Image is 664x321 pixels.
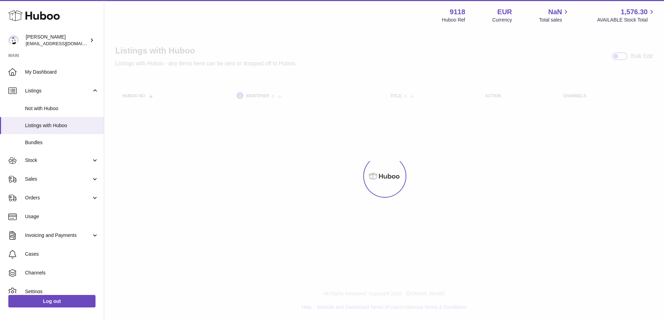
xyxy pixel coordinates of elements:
span: Total sales [539,17,570,23]
span: Bundles [25,139,99,146]
img: internalAdmin-9118@internal.huboo.com [8,35,19,46]
a: Log out [8,295,96,307]
div: [PERSON_NAME] [26,34,88,47]
span: Listings [25,88,91,94]
strong: EUR [497,7,512,17]
span: AVAILABLE Stock Total [597,17,656,23]
span: Cases [25,251,99,257]
span: [EMAIL_ADDRESS][DOMAIN_NAME] [26,41,102,46]
span: NaN [548,7,562,17]
span: Not with Huboo [25,105,99,112]
span: Stock [25,157,91,164]
span: Invoicing and Payments [25,232,91,239]
a: 1,576.30 AVAILABLE Stock Total [597,7,656,23]
span: Settings [25,288,99,295]
span: My Dashboard [25,69,99,75]
span: 1,576.30 [621,7,648,17]
strong: 9118 [450,7,465,17]
a: NaN Total sales [539,7,570,23]
span: Channels [25,270,99,276]
span: Usage [25,213,99,220]
div: Huboo Ref [442,17,465,23]
span: Listings with Huboo [25,122,99,129]
div: Currency [492,17,512,23]
span: Sales [25,176,91,182]
span: Orders [25,195,91,201]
